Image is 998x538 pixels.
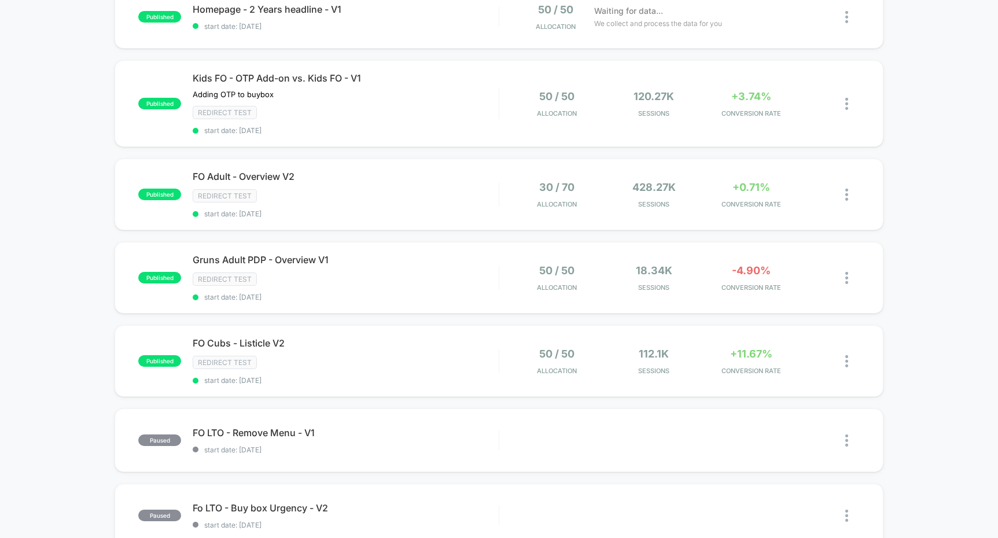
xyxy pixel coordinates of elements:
[193,356,257,369] span: Redirect Test
[193,521,498,529] span: start date: [DATE]
[730,348,772,360] span: +11.67%
[639,348,669,360] span: 112.1k
[193,254,498,266] span: Gruns Adult PDP - Overview V1
[539,264,575,277] span: 50 / 50
[193,22,498,31] span: start date: [DATE]
[537,283,577,292] span: Allocation
[594,5,663,17] span: Waiting for data...
[537,200,577,208] span: Allocation
[138,98,181,109] span: published
[193,90,274,99] span: Adding OTP to buybox
[193,72,498,84] span: Kids FO - OTP Add-on vs. Kids FO - V1
[608,200,699,208] span: Sessions
[538,3,573,16] span: 50 / 50
[537,367,577,375] span: Allocation
[705,109,797,117] span: CONVERSION RATE
[536,23,576,31] span: Allocation
[193,106,257,119] span: Redirect Test
[845,272,848,284] img: close
[845,189,848,201] img: close
[193,3,498,15] span: Homepage - 2 Years headline - V1
[138,11,181,23] span: published
[138,434,181,446] span: paused
[845,510,848,522] img: close
[594,18,722,29] span: We collect and process the data for you
[608,367,699,375] span: Sessions
[539,90,575,102] span: 50 / 50
[731,90,771,102] span: +3.74%
[845,98,848,110] img: close
[705,200,797,208] span: CONVERSION RATE
[193,376,498,385] span: start date: [DATE]
[634,90,674,102] span: 120.27k
[732,181,770,193] span: +0.71%
[193,189,257,202] span: Redirect Test
[732,264,771,277] span: -4.90%
[608,283,699,292] span: Sessions
[539,181,575,193] span: 30 / 70
[193,272,257,286] span: Redirect Test
[608,109,699,117] span: Sessions
[138,355,181,367] span: published
[845,434,848,447] img: close
[193,427,498,438] span: FO LTO - Remove Menu - V1
[138,272,181,283] span: published
[193,209,498,218] span: start date: [DATE]
[705,283,797,292] span: CONVERSION RATE
[845,355,848,367] img: close
[705,367,797,375] span: CONVERSION RATE
[193,171,498,182] span: FO Adult - Overview V2
[193,126,498,135] span: start date: [DATE]
[138,189,181,200] span: published
[539,348,575,360] span: 50 / 50
[632,181,676,193] span: 428.27k
[193,337,498,349] span: FO Cubs - Listicle V2
[138,510,181,521] span: paused
[193,445,498,454] span: start date: [DATE]
[636,264,672,277] span: 18.34k
[537,109,577,117] span: Allocation
[193,293,498,301] span: start date: [DATE]
[193,502,498,514] span: Fo LTO - Buy box Urgency - V2
[845,11,848,23] img: close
